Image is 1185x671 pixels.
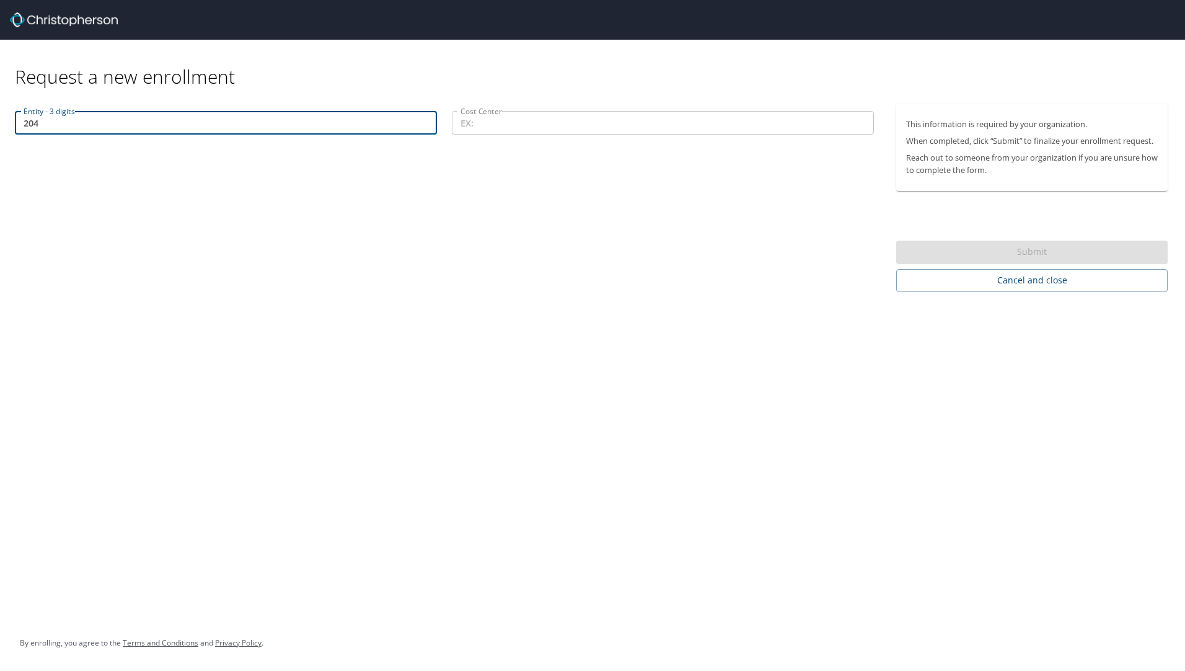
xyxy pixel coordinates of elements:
div: Request a new enrollment [15,40,1178,89]
a: Terms and Conditions [123,638,198,648]
p: When completed, click “Submit” to finalize your enrollment request. [906,135,1158,147]
input: EX: [452,111,874,135]
span: Cancel and close [906,273,1158,288]
input: EX: [15,111,437,135]
a: Privacy Policy [215,638,262,648]
p: Reach out to someone from your organization if you are unsure how to complete the form. [906,152,1158,176]
img: cbt logo [10,12,118,27]
p: This information is required by your organization. [906,118,1158,130]
button: Cancel and close [896,269,1168,292]
div: By enrolling, you agree to the and . [20,628,263,659]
